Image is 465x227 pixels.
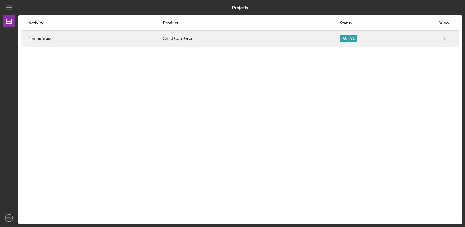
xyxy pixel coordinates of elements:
time: 2025-09-18 02:23 [28,36,53,41]
div: Active [340,35,357,42]
div: Product [163,20,339,25]
div: Child Care Grant [163,31,339,46]
div: Status [340,20,436,25]
b: Projects [232,5,248,10]
div: Activity [28,20,162,25]
div: View [437,20,452,25]
text: CM [7,216,12,220]
button: CM [3,212,15,224]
